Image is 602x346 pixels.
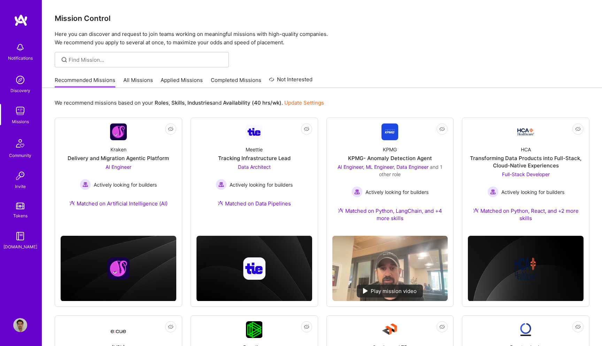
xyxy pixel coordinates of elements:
div: Play mission video [357,285,423,298]
img: User Avatar [13,318,27,332]
div: Matched on Python, LangChain, and +4 more skills [332,207,448,222]
img: Company Logo [110,123,127,140]
span: Actively looking for builders [501,188,564,196]
img: teamwork [13,104,27,118]
i: icon EyeClosed [439,324,445,330]
div: Invite [15,183,26,190]
div: KPMG- Anomaly Detection Agent [348,155,432,162]
b: Roles [155,99,169,106]
div: Matched on Data Pipelines [218,200,291,207]
i: icon EyeClosed [575,324,581,330]
a: Completed Missions [211,76,261,88]
i: icon EyeClosed [304,126,309,132]
span: Full-Stack Developer [502,171,550,177]
span: Actively looking for builders [94,181,157,188]
img: Company Logo [381,123,398,140]
img: Company Logo [517,321,534,338]
div: Community [9,152,31,159]
h3: Mission Control [55,14,589,23]
div: Missions [12,118,29,125]
img: Company Logo [110,323,127,336]
img: Company Logo [246,321,262,338]
div: KPMG [383,146,397,153]
a: Company LogoKPMGKPMG- Anomaly Detection AgentAI Engineer, ML Engineer, Data Engineer and 1 other ... [332,123,448,230]
div: Tokens [13,212,28,219]
img: Actively looking for builders [80,179,91,190]
img: No Mission [332,236,448,301]
span: Data Architect [238,164,271,170]
img: Company logo [243,257,265,280]
a: Company LogoMeettieTracking Infrastructure LeadData Architect Actively looking for buildersActive... [196,123,312,216]
div: [DOMAIN_NAME] [3,243,37,250]
img: Invite [13,169,27,183]
a: User Avatar [11,318,29,332]
i: icon EyeClosed [168,126,173,132]
img: Ateam Purple Icon [338,208,344,213]
img: cover [61,236,176,301]
span: AI Engineer [106,164,131,170]
img: Actively looking for builders [216,179,227,190]
a: Company LogoKrakenDelivery and Migration Agentic PlatformAI Engineer Actively looking for builder... [61,123,176,216]
img: Actively looking for builders [487,186,499,197]
img: tokens [16,203,24,209]
div: Discovery [10,87,30,94]
img: guide book [13,229,27,243]
a: Not Interested [269,75,312,88]
img: Company logo [515,257,537,280]
img: play [363,288,368,294]
a: All Missions [123,76,153,88]
img: Ateam Purple Icon [69,200,75,206]
a: Update Settings [284,99,324,106]
img: Company Logo [381,321,398,338]
input: Find Mission... [69,56,224,63]
b: Skills [171,99,185,106]
p: Here you can discover and request to join teams working on meaningful missions with high-quality ... [55,30,589,47]
img: Ateam Purple Icon [218,200,223,206]
b: Availability (40 hrs/wk) [223,99,281,106]
i: icon EyeClosed [304,324,309,330]
span: Actively looking for builders [230,181,293,188]
img: cover [196,236,312,301]
img: discovery [13,73,27,87]
img: Community [12,135,29,152]
img: Ateam Purple Icon [473,208,479,213]
a: Applied Missions [161,76,203,88]
div: HCA [521,146,531,153]
i: icon EyeClosed [168,324,173,330]
i: icon SearchGrey [60,56,68,64]
img: cover [468,236,584,301]
img: Company Logo [246,125,263,140]
i: icon EyeClosed [439,126,445,132]
div: Transforming Data Products into Full-Stack, Cloud-Native Experiences [468,155,584,169]
div: Tracking Infrastructure Lead [218,155,291,162]
span: Actively looking for builders [365,188,429,196]
div: Matched on Artificial Intelligence (AI) [69,200,168,207]
img: Company logo [107,257,130,280]
p: We recommend missions based on your , , and . [55,99,324,106]
div: Meettie [246,146,263,153]
span: AI Engineer, ML Engineer, Data Engineer [338,164,429,170]
img: Company Logo [517,128,534,135]
a: Company LogoHCATransforming Data Products into Full-Stack, Cloud-Native ExperiencesFull-Stack Dev... [468,123,584,230]
div: Matched on Python, React, and +2 more skills [468,207,584,222]
a: Recommended Missions [55,76,115,88]
div: Kraken [110,146,126,153]
div: Delivery and Migration Agentic Platform [68,155,169,162]
img: Actively looking for builders [352,186,363,197]
i: icon EyeClosed [575,126,581,132]
b: Industries [187,99,213,106]
img: bell [13,40,27,54]
div: Notifications [8,54,33,62]
img: logo [14,14,28,27]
